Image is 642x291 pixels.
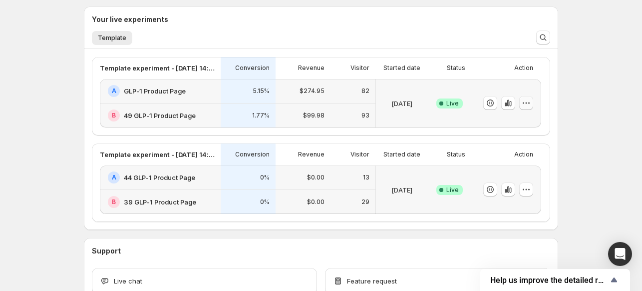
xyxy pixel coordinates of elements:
[514,64,533,72] p: Action
[514,150,533,158] p: Action
[383,64,420,72] p: Started date
[361,87,369,95] p: 82
[92,14,168,24] h3: Your live experiments
[361,198,369,206] p: 29
[260,198,270,206] p: 0%
[124,172,195,182] h2: 44 GLP-1 Product Page
[490,275,608,285] span: Help us improve the detailed report for A/B campaigns
[391,185,412,195] p: [DATE]
[252,111,270,119] p: 1.77%
[112,111,116,119] h2: B
[383,150,420,158] p: Started date
[112,198,116,206] h2: B
[307,173,324,181] p: $0.00
[447,150,465,158] p: Status
[235,64,270,72] p: Conversion
[303,111,324,119] p: $99.98
[361,111,369,119] p: 93
[347,276,397,286] span: Feature request
[350,150,369,158] p: Visitor
[608,242,632,266] div: Open Intercom Messenger
[98,34,126,42] span: Template
[112,173,116,181] h2: A
[124,197,196,207] h2: 39 GLP-1 Product Page
[260,173,270,181] p: 0%
[363,173,369,181] p: 13
[391,98,412,108] p: [DATE]
[307,198,324,206] p: $0.00
[124,110,196,120] h2: 49 GLP-1 Product Page
[298,64,324,72] p: Revenue
[447,64,465,72] p: Status
[100,149,215,159] p: Template experiment - [DATE] 14:24:50
[446,186,459,194] span: Live
[446,99,459,107] span: Live
[114,276,142,286] span: Live chat
[100,63,215,73] p: Template experiment - [DATE] 14:22:13
[235,150,270,158] p: Conversion
[490,274,620,286] button: Show survey - Help us improve the detailed report for A/B campaigns
[536,30,550,44] button: Search and filter results
[124,86,186,96] h2: GLP-1 Product Page
[253,87,270,95] p: 5.15%
[112,87,116,95] h2: A
[350,64,369,72] p: Visitor
[92,246,121,256] h3: Support
[298,150,324,158] p: Revenue
[300,87,324,95] p: $274.95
